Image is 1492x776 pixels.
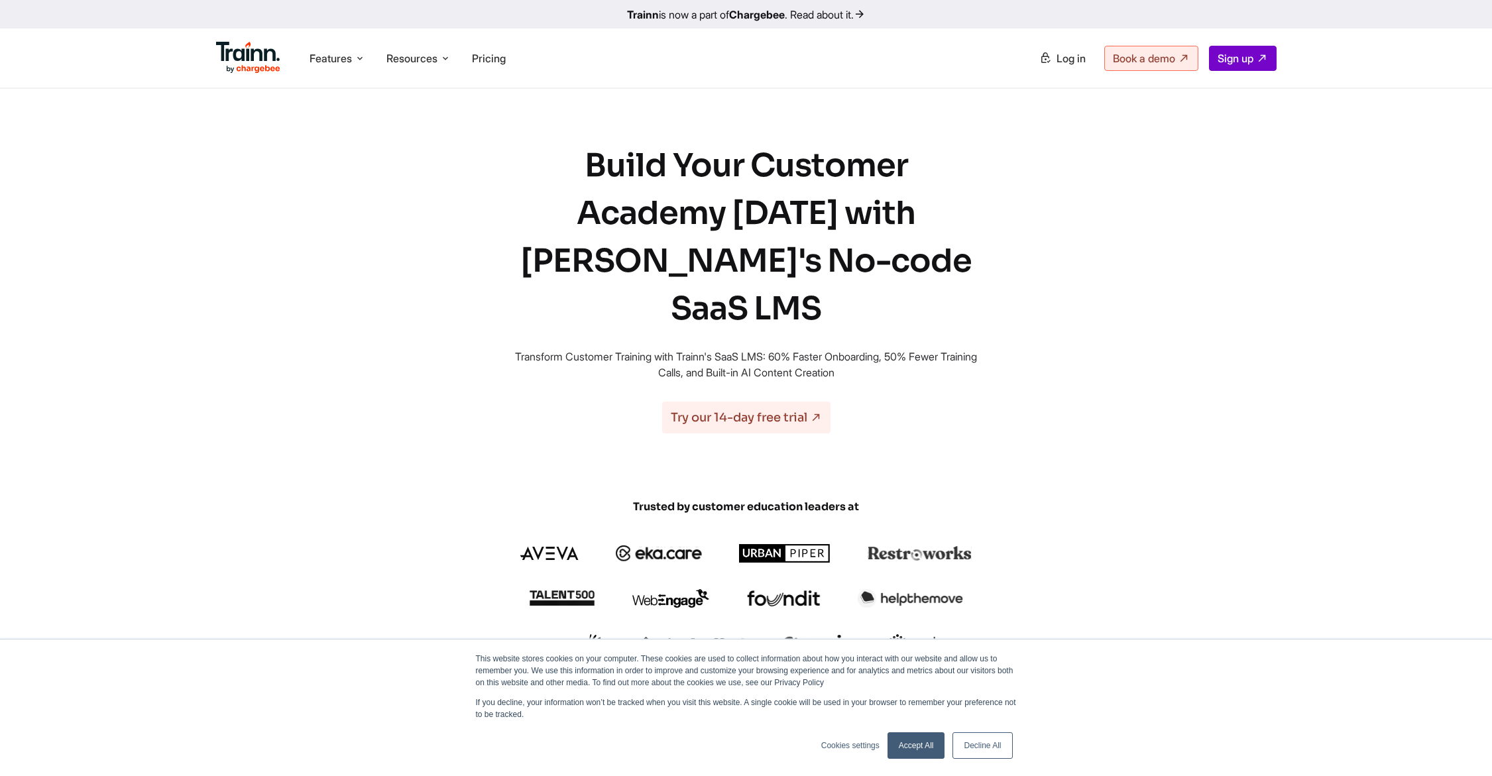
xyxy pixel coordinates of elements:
[508,349,985,380] p: Transform Customer Training with Trainn's SaaS LMS: 60% Faster Onboarding, 50% Fewer Training Cal...
[662,402,831,433] a: Try our 14-day free trial
[739,544,831,563] img: urbanpiper logo
[529,590,595,606] img: talent500 logo
[428,500,1064,514] span: Trusted by customer education leaders at
[549,634,603,653] img: keka logo
[386,51,437,66] span: Resources
[627,8,659,21] b: Trainn
[520,547,579,560] img: aveva logo
[216,42,281,74] img: Trainn Logo
[472,52,506,65] a: Pricing
[1031,46,1094,70] a: Log in
[1057,52,1086,65] span: Log in
[868,546,972,561] img: restroworks logo
[782,635,853,652] img: survio logo
[746,590,821,606] img: foundit logo
[476,696,1017,720] p: If you decline, your information won’t be tracked when you visit this website. A single cookie wi...
[858,589,963,608] img: helpthemove logo
[821,740,880,751] a: Cookies settings
[729,8,785,21] b: Chargebee
[508,142,985,333] h1: Build Your Customer Academy [DATE] with [PERSON_NAME]'s No-code SaaS LMS
[889,634,943,653] img: pando logo
[952,732,1012,759] a: Decline All
[888,732,945,759] a: Accept All
[1218,52,1253,65] span: Sign up
[1113,52,1175,65] span: Book a demo
[476,653,1017,689] p: This website stores cookies on your computer. These cookies are used to collect information about...
[616,545,702,561] img: ekacare logo
[640,637,745,650] img: finaloffer logo
[1209,46,1277,71] a: Sign up
[1104,46,1198,71] a: Book a demo
[310,51,352,66] span: Features
[632,589,709,608] img: webengage logo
